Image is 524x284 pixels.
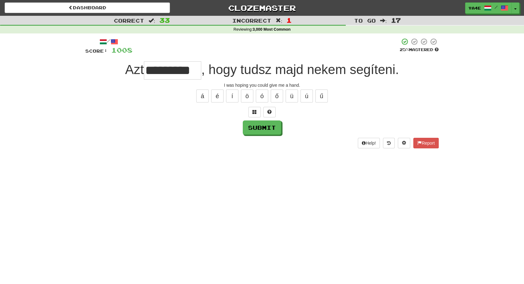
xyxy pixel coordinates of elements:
[179,2,344,13] a: Clozemaster
[468,5,481,11] span: Ya4e
[300,90,313,103] button: ú
[400,47,409,52] span: 25 %
[111,46,132,54] span: 1008
[495,5,498,9] span: /
[383,138,395,148] button: Round history (alt+y)
[85,38,132,46] div: /
[253,27,291,32] strong: 3,000 Most Common
[241,90,253,103] button: ö
[263,107,276,117] button: Single letter hint - you only get 1 per sentence and score half the points! alt+h
[380,18,387,23] span: :
[159,16,170,24] span: 33
[149,18,155,23] span: :
[358,138,380,148] button: Help!
[243,120,281,135] button: Submit
[211,90,224,103] button: é
[286,16,292,24] span: 1
[400,47,439,53] div: Mastered
[271,90,283,103] button: ő
[114,17,144,24] span: Correct
[276,18,282,23] span: :
[125,62,144,77] span: Azt
[391,16,401,24] span: 17
[85,82,439,88] div: I was hoping you could give me a hand.
[201,62,399,77] span: , hogy tudsz majd nekem segíteni.
[196,90,209,103] button: á
[286,90,298,103] button: ü
[226,90,238,103] button: í
[232,17,271,24] span: Incorrect
[248,107,261,117] button: Switch sentence to multiple choice alt+p
[315,90,328,103] button: ű
[256,90,268,103] button: ó
[5,2,170,13] a: Dashboard
[354,17,376,24] span: To go
[85,48,108,54] span: Score:
[413,138,439,148] button: Report
[465,2,512,14] a: Ya4e /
